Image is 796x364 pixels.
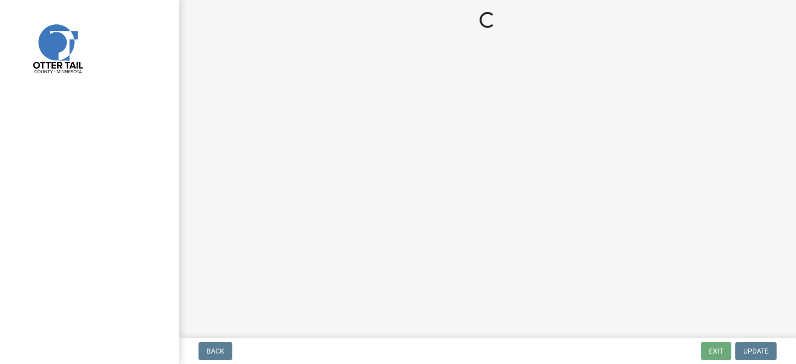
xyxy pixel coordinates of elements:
button: Exit [701,342,731,360]
img: Otter Tail County, Minnesota [20,10,95,85]
span: Back [206,347,224,355]
span: Update [743,347,769,355]
button: Back [199,342,232,360]
button: Update [735,342,777,360]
